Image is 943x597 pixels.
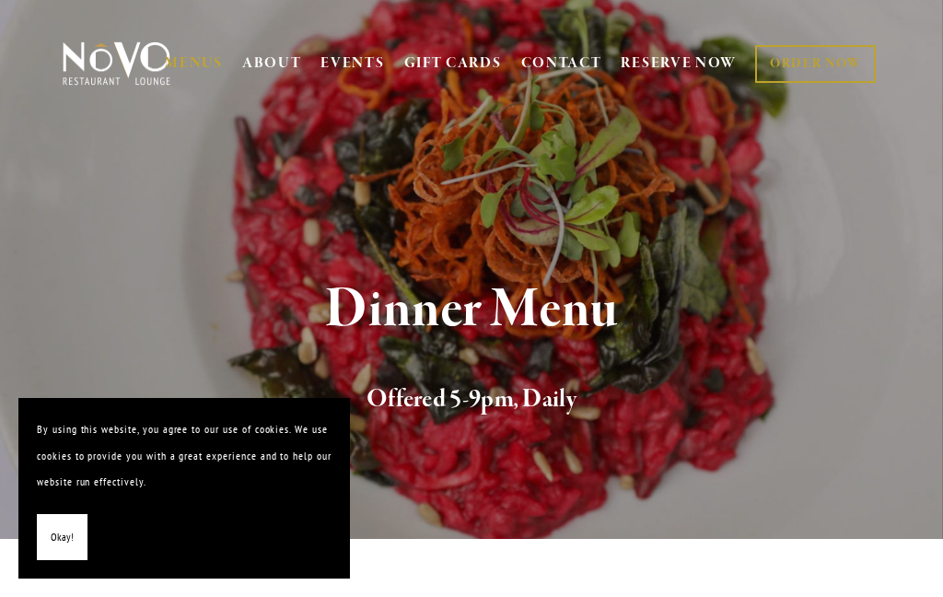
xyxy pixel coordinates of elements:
[59,41,174,87] img: Novo Restaurant &amp; Lounge
[37,416,332,496] p: By using this website, you agree to our use of cookies. We use cookies to provide you with a grea...
[755,45,876,83] a: ORDER NOW
[165,54,223,73] a: MENUS
[18,398,350,579] section: Cookie banner
[242,54,302,73] a: ABOUT
[521,46,602,81] a: CONTACT
[37,514,87,561] button: Okay!
[84,380,859,419] h2: Offered 5-9pm, Daily
[404,46,502,81] a: GIFT CARDS
[51,524,74,551] span: Okay!
[84,280,859,340] h1: Dinner Menu
[320,54,384,73] a: EVENTS
[621,46,737,81] a: RESERVE NOW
